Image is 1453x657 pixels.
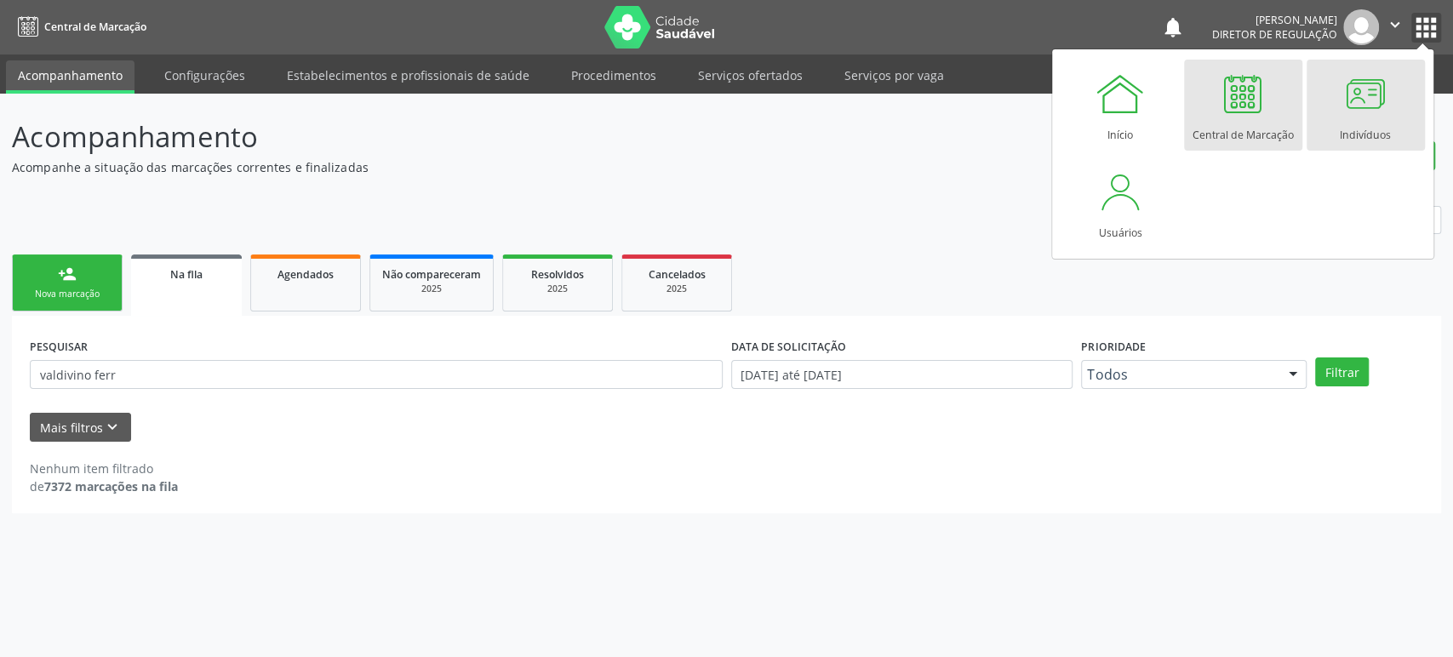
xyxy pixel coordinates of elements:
[1061,157,1180,249] a: Usuários
[103,418,122,437] i: keyboard_arrow_down
[1161,15,1185,39] button: notifications
[1386,15,1404,34] i: 
[559,60,668,90] a: Procedimentos
[12,13,146,41] a: Central de Marcação
[1307,60,1425,151] a: Indivíduos
[170,267,203,282] span: Na fila
[1411,13,1441,43] button: apps
[1212,13,1337,27] div: [PERSON_NAME]
[277,267,334,282] span: Agendados
[1212,27,1337,42] span: Diretor de regulação
[1343,9,1379,45] img: img
[832,60,956,90] a: Serviços por vaga
[1081,334,1145,360] label: Prioridade
[382,267,481,282] span: Não compareceram
[649,267,706,282] span: Cancelados
[531,267,584,282] span: Resolvidos
[25,288,110,300] div: Nova marcação
[731,360,1073,389] input: Selecione um intervalo
[30,477,178,495] div: de
[1315,357,1369,386] button: Filtrar
[30,460,178,477] div: Nenhum item filtrado
[44,478,178,494] strong: 7372 marcações na fila
[30,360,723,389] input: Nome, CNS
[58,265,77,283] div: person_add
[30,413,131,443] button: Mais filtroskeyboard_arrow_down
[44,20,146,34] span: Central de Marcação
[515,283,600,295] div: 2025
[686,60,815,90] a: Serviços ofertados
[731,334,846,360] label: DATA DE SOLICITAÇÃO
[12,116,1012,158] p: Acompanhamento
[1379,9,1411,45] button: 
[382,283,481,295] div: 2025
[1061,60,1180,151] a: Início
[6,60,134,94] a: Acompanhamento
[634,283,719,295] div: 2025
[152,60,257,90] a: Configurações
[1184,60,1302,151] a: Central de Marcação
[30,334,88,360] label: PESQUISAR
[1087,366,1271,383] span: Todos
[12,158,1012,176] p: Acompanhe a situação das marcações correntes e finalizadas
[275,60,541,90] a: Estabelecimentos e profissionais de saúde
